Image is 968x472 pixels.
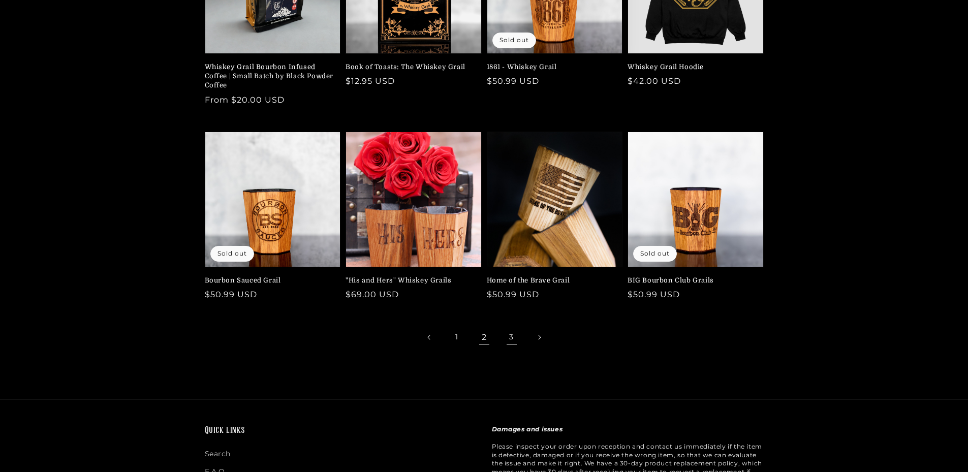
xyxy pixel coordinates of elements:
a: Book of Toasts: The Whiskey Grail [346,62,476,72]
a: Page 1 [446,326,468,349]
a: Next page [528,326,550,349]
strong: Damages and issues [492,425,563,433]
span: Page 2 [473,326,495,349]
a: Previous page [418,326,441,349]
a: Bourbon Sauced Grail [205,276,335,285]
a: 1861 - Whiskey Grail [487,62,617,72]
a: "His and Hers" Whiskey Grails [346,276,476,285]
a: Home of the Brave Grail [487,276,617,285]
a: BIG Bourbon Club Grails [628,276,758,285]
a: Search [205,448,231,463]
a: Whiskey Grail Hoodie [628,62,758,72]
h2: Quick links [205,425,477,437]
a: Page 3 [501,326,523,349]
nav: Pagination [205,326,764,349]
a: Whiskey Grail Bourbon Infused Coffee | Small Batch by Black Powder Coffee [205,62,335,90]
